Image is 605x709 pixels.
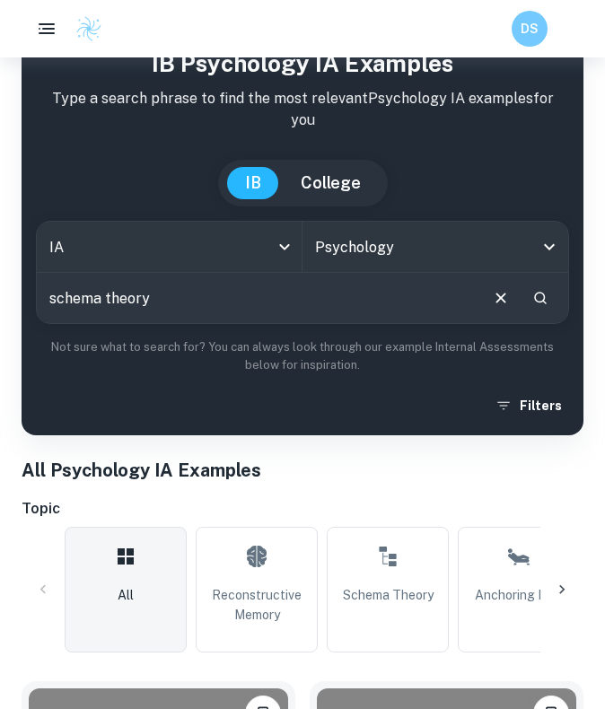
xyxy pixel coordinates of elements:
span: Reconstructive Memory [204,585,310,625]
button: Open [537,234,562,259]
p: Type a search phrase to find the most relevant Psychology IA examples for you [36,88,569,131]
button: IB [227,167,279,199]
button: College [283,167,379,199]
div: IA [37,222,302,272]
h6: DS [520,19,540,39]
h1: All Psychology IA Examples [22,457,583,484]
button: DS [512,11,548,47]
input: E.g. cognitive development theories, abnormal psychology case studies, social psychology experime... [37,273,477,323]
span: Schema Theory [343,585,434,605]
a: Clastify logo [65,15,102,42]
button: Search [525,283,556,313]
p: Not sure what to search for? You can always look through our example Internal Assessments below f... [36,338,569,375]
h1: IB Psychology IA examples [36,46,569,81]
span: All [118,585,134,605]
span: Anchoring Bias [475,585,563,605]
button: Filters [491,390,569,422]
img: Clastify logo [75,15,102,42]
h6: Topic [22,498,583,520]
button: Clear [484,281,518,315]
